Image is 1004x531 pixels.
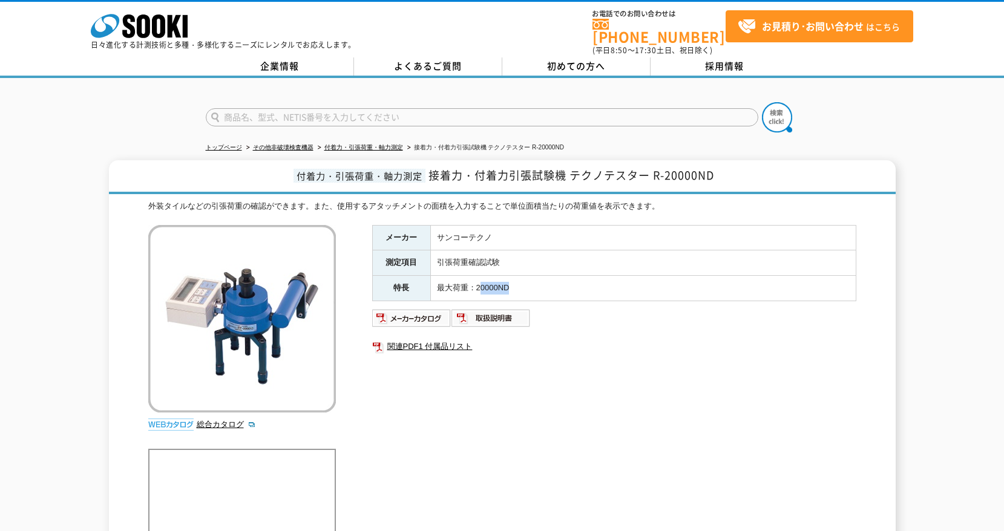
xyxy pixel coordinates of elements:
span: 17:30 [635,45,657,56]
th: 測定項目 [372,250,430,276]
a: その他非破壊検査機器 [253,144,313,151]
th: メーカー [372,225,430,250]
span: (平日 ～ 土日、祝日除く) [592,45,712,56]
input: 商品名、型式、NETIS番号を入力してください [206,108,758,126]
span: はこちら [738,18,900,36]
img: メーカーカタログ [372,308,451,328]
td: 引張荷重確認試験 [430,250,856,276]
a: 採用情報 [651,57,799,76]
a: トップページ [206,144,242,151]
a: [PHONE_NUMBER] [592,19,726,44]
span: 8:50 [611,45,628,56]
li: 接着力・付着力引張試験機 テクノテスター R-20000ND [405,142,564,154]
div: 外装タイルなどの引張荷重の確認ができます。また、使用するアタッチメントの面積を入力することで単位面積当たりの荷重値を表示できます。 [148,200,856,213]
th: 特長 [372,276,430,301]
span: 付着力・引張荷重・軸力測定 [294,169,425,183]
a: メーカーカタログ [372,316,451,325]
span: 初めての方へ [547,59,605,73]
a: よくあるご質問 [354,57,502,76]
img: 取扱説明書 [451,308,531,328]
strong: お見積り･お問い合わせ [762,19,864,33]
a: 関連PDF1 付属品リスト [372,339,856,354]
a: 取扱説明書 [451,316,531,325]
a: 企業情報 [206,57,354,76]
p: 日々進化する計測技術と多種・多様化するニーズにレンタルでお応えします。 [91,41,356,48]
a: 初めての方へ [502,57,651,76]
img: 接着力・付着力引張試験機 テクノテスター R-20000ND [148,225,336,412]
span: 接着力・付着力引張試験機 テクノテスター R-20000ND [428,167,714,183]
a: お見積り･お問い合わせはこちら [726,10,913,42]
img: btn_search.png [762,102,792,132]
td: 最大荷重：20000ND [430,276,856,301]
span: お電話でのお問い合わせは [592,10,726,18]
a: 付着力・引張荷重・軸力測定 [324,144,403,151]
a: 総合カタログ [197,420,256,429]
img: webカタログ [148,419,194,431]
td: サンコーテクノ [430,225,856,250]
